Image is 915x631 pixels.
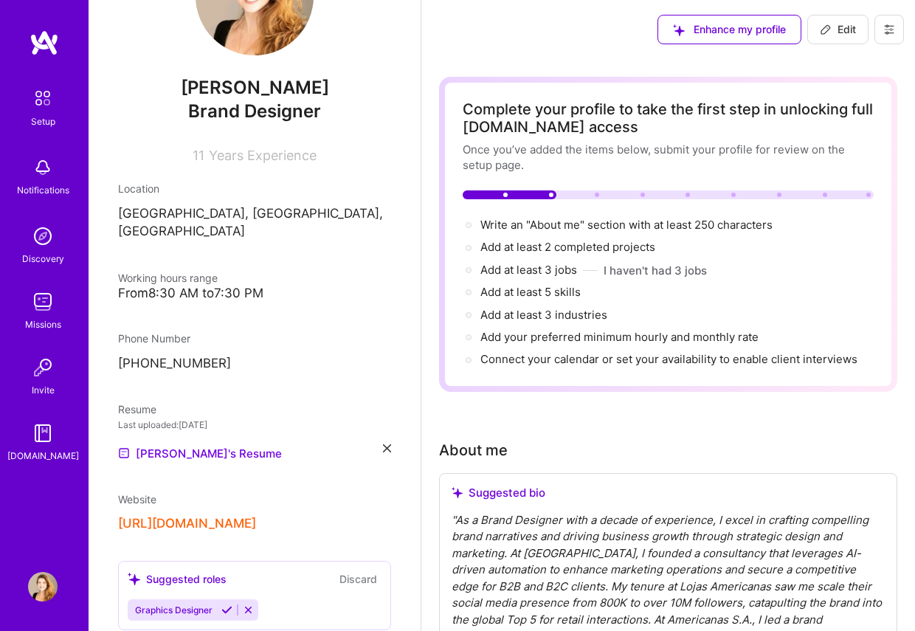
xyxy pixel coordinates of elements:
[439,439,508,461] div: About me
[28,572,58,601] img: User Avatar
[221,604,232,616] i: Accept
[17,182,69,198] div: Notifications
[452,487,463,498] i: icon SuggestedTeams
[480,263,577,277] span: Add at least 3 jobs
[188,100,321,122] span: Brand Designer
[118,403,156,416] span: Resume
[118,332,190,345] span: Phone Number
[463,142,874,173] div: Once you’ve added the items below, submit your profile for review on the setup page.
[118,205,391,241] p: [GEOGRAPHIC_DATA], [GEOGRAPHIC_DATA], [GEOGRAPHIC_DATA]
[118,286,391,301] div: From 8:30 AM to 7:30 PM
[22,251,64,266] div: Discovery
[25,317,61,332] div: Missions
[209,148,317,163] span: Years Experience
[452,486,885,500] div: Suggested bio
[604,263,707,278] button: I haven't had 3 jobs
[118,493,156,506] span: Website
[32,382,55,398] div: Invite
[28,353,58,382] img: Invite
[118,77,391,99] span: [PERSON_NAME]
[28,418,58,448] img: guide book
[480,308,607,322] span: Add at least 3 industries
[673,22,786,37] span: Enhance my profile
[30,30,59,56] img: logo
[243,604,254,616] i: Reject
[820,22,856,37] span: Edit
[128,571,227,587] div: Suggested roles
[480,240,655,254] span: Add at least 2 completed projects
[31,114,55,129] div: Setup
[118,417,391,432] div: Last uploaded: [DATE]
[118,355,391,373] p: [PHONE_NUMBER]
[28,221,58,251] img: discovery
[27,83,58,114] img: setup
[480,285,581,299] span: Add at least 5 skills
[335,570,381,587] button: Discard
[463,100,874,136] div: Complete your profile to take the first step in unlocking full [DOMAIN_NAME] access
[118,181,391,196] div: Location
[128,573,140,585] i: icon SuggestedTeams
[673,24,685,36] i: icon SuggestedTeams
[480,218,776,232] span: Write an "About me" section with at least 250 characters
[118,272,218,284] span: Working hours range
[193,148,204,163] span: 11
[24,572,61,601] a: User Avatar
[28,153,58,182] img: bell
[480,352,857,366] span: Connect your calendar or set your availability to enable client interviews
[118,516,256,531] button: [URL][DOMAIN_NAME]
[28,287,58,317] img: teamwork
[135,604,213,616] span: Graphics Designer
[807,15,869,44] button: Edit
[657,15,801,44] button: Enhance my profile
[7,448,79,463] div: [DOMAIN_NAME]
[480,330,759,344] span: Add your preferred minimum hourly and monthly rate
[383,444,391,452] i: icon Close
[118,447,130,459] img: Resume
[118,444,282,462] a: [PERSON_NAME]'s Resume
